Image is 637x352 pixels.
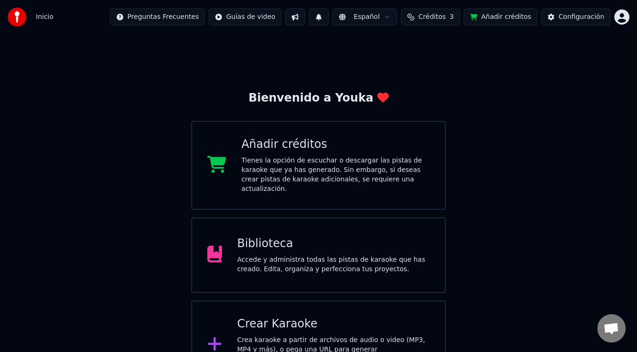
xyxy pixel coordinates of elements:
button: Añadir créditos [464,9,537,26]
div: Accede y administra todas las pistas de karaoke que has creado. Edita, organiza y perfecciona tus... [237,255,430,274]
span: Inicio [36,12,53,22]
span: 3 [450,12,454,22]
div: Tienes la opción de escuchar o descargar las pistas de karaoke que ya has generado. Sin embargo, ... [241,156,430,194]
nav: breadcrumb [36,12,53,22]
button: Créditos3 [401,9,460,26]
div: Crear Karaoke [237,317,430,332]
div: Chat abierto [597,314,626,343]
div: Configuración [559,12,604,22]
div: Añadir créditos [241,137,430,152]
img: youka [8,8,26,26]
div: Biblioteca [237,236,430,251]
span: Créditos [418,12,446,22]
button: Preguntas Frecuentes [110,9,205,26]
button: Configuración [541,9,611,26]
div: Bienvenido a Youka [248,91,389,106]
button: Guías de video [209,9,281,26]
